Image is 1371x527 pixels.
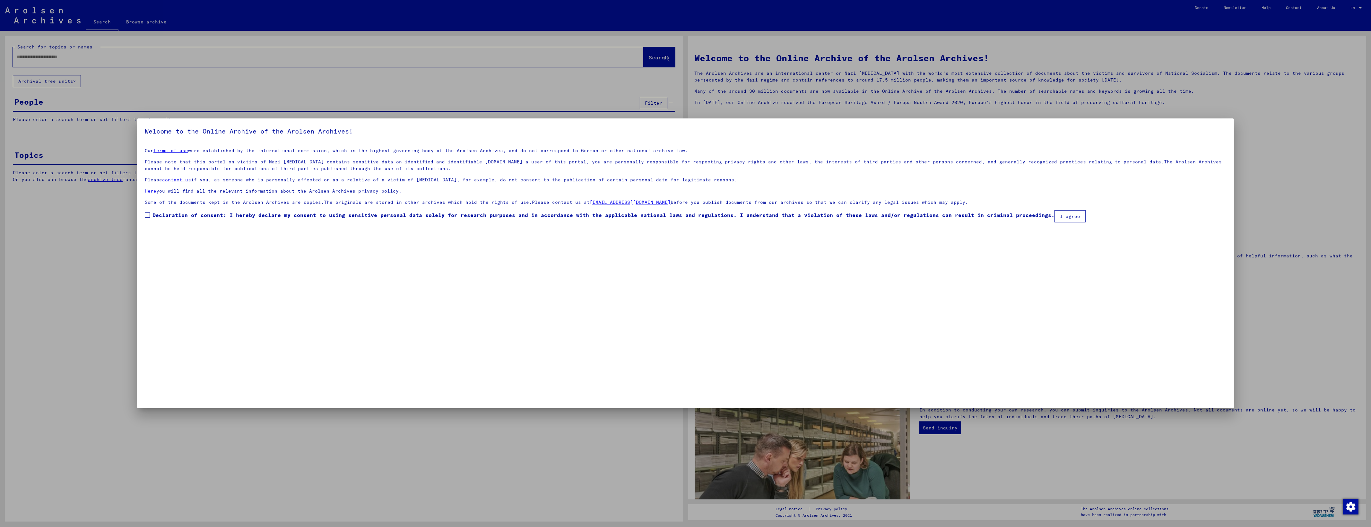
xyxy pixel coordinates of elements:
[145,199,1226,206] p: Some of the documents kept in the Arolsen Archives are copies.The originals are stored in other a...
[145,147,1226,154] p: Our were established by the international commission, which is the highest governing body of the ...
[1343,499,1358,514] div: Change consent
[145,126,1226,136] h5: Welcome to the Online Archive of the Arolsen Archives!
[145,159,1226,172] p: Please note that this portal on victims of Nazi [MEDICAL_DATA] contains sensitive data on identif...
[590,199,671,205] a: [EMAIL_ADDRESS][DOMAIN_NAME]
[1343,499,1358,514] img: Change consent
[145,188,156,194] a: Here
[145,177,1226,183] p: Please if you, as someone who is personally affected or as a relative of a victim of [MEDICAL_DAT...
[153,148,188,153] a: terms of use
[162,177,191,183] a: contact us
[145,188,1226,194] p: you will find all the relevant information about the Arolsen Archives privacy policy.
[1054,210,1086,222] button: I agree
[152,211,1054,219] span: Declaration of consent: I hereby declare my consent to using sensitive personal data solely for r...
